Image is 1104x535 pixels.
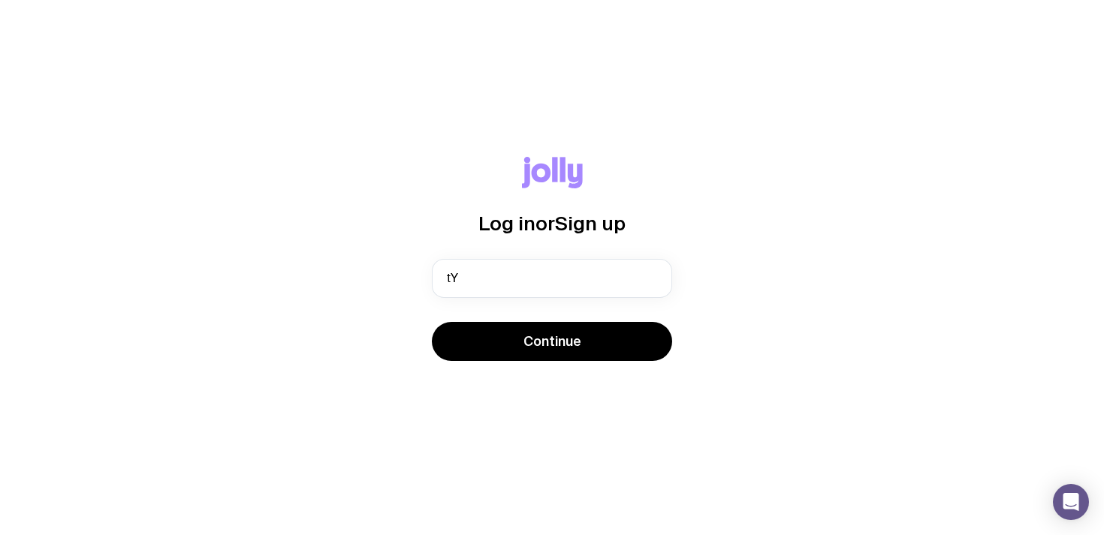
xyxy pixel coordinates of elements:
[478,212,535,234] span: Log in
[523,332,581,350] span: Continue
[555,212,626,234] span: Sign up
[432,259,672,298] input: you@email.com
[535,212,555,234] span: or
[1053,484,1089,520] div: Open Intercom Messenger
[432,322,672,361] button: Continue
